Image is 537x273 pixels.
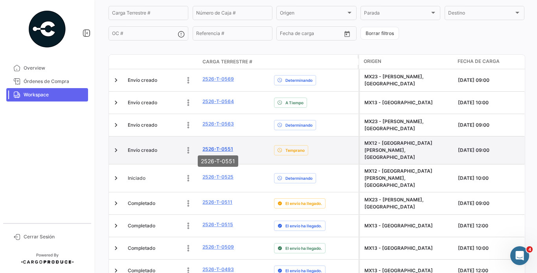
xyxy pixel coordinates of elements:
a: Expand/Collapse Row [112,199,120,207]
img: powered-by.png [28,9,67,49]
span: Origen [280,11,346,17]
span: Envío creado [128,99,157,106]
a: 2526-T-0563 [202,120,234,127]
span: 4 [526,246,533,253]
span: El envío ha llegado. [285,200,322,207]
a: 2526-T-0511 [202,199,232,206]
a: Expand/Collapse Row [112,174,120,182]
datatable-header-cell: Origen [359,55,454,69]
a: 2526-T-0493 [202,266,234,273]
div: [DATE] 09:00 [458,147,523,154]
a: Expand/Collapse Row [112,146,120,154]
datatable-header-cell: Carga Terrestre # [199,55,271,68]
div: [DATE] 09:00 [458,77,523,84]
div: [DATE] 09:00 [458,200,523,207]
a: 2526-T-0525 [202,173,234,181]
span: Completado [128,222,155,229]
span: MX13 - Jocotepec [364,100,433,105]
a: Expand/Collapse Row [112,121,120,129]
span: Parada [364,11,430,17]
a: Órdenes de Compra [6,75,88,88]
span: Envío creado [128,122,157,129]
span: Iniciado [128,175,145,182]
a: Workspace [6,88,88,101]
div: [DATE] 10:00 [458,175,523,182]
a: 2526-T-0509 [202,243,234,251]
span: Workspace [24,91,85,98]
a: 2526-T-0569 [202,76,234,83]
button: Open calendar [341,28,353,40]
a: Overview [6,61,88,75]
span: MX13 - Jocotepec [364,223,433,229]
span: Origen [364,58,381,65]
span: Determinando [285,77,313,83]
a: 2526-T-0515 [202,221,233,228]
datatable-header-cell: Delay Status [271,59,358,65]
span: Carga Terrestre # [202,58,252,65]
a: 2526-T-0564 [202,98,234,105]
input: Hasta [300,32,329,37]
div: [DATE] 10:00 [458,245,523,252]
a: Expand/Collapse Row [112,99,120,107]
span: Fecha de carga [458,58,500,65]
datatable-header-cell: Fecha de carga [454,55,526,69]
span: Cerrar Sesión [24,233,85,240]
a: 2526-T-0551 [202,146,233,153]
button: Borrar filtros [360,27,399,40]
span: MX13 - Jocotepec [364,245,433,251]
span: MX12 - Los Reyes, Michoacán [364,140,432,160]
div: [DATE] 10:00 [458,99,523,106]
span: MX12 - Los Reyes, Michoacán [364,168,432,188]
span: Determinando [285,175,313,181]
div: 2526-T-0551 [198,155,238,167]
iframe: Intercom live chat [510,246,529,265]
span: A Tiempo [285,100,303,106]
span: Determinando [285,122,313,128]
span: Envío creado [128,147,157,154]
span: El envío ha llegado. [285,245,322,251]
input: Desde [280,32,294,37]
span: Destino [448,11,514,17]
span: MX23 - Cd Guzman, Jalisco [364,118,424,131]
div: [DATE] 09:00 [458,122,523,129]
span: El envío ha llegado. [285,223,322,229]
a: Expand/Collapse Row [112,222,120,230]
span: Completado [128,200,155,207]
datatable-header-cell: Estado [125,59,199,65]
span: MX23 - Cd Guzman, Jalisco [364,197,424,210]
span: Overview [24,65,85,72]
span: Órdenes de Compra [24,78,85,85]
a: Expand/Collapse Row [112,244,120,252]
span: Temprano [285,147,305,153]
div: [DATE] 12:00 [458,222,523,229]
span: Completado [128,245,155,252]
a: Expand/Collapse Row [112,76,120,84]
span: Envío creado [128,77,157,84]
span: MX23 - Cd Guzman, Jalisco [364,74,424,87]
